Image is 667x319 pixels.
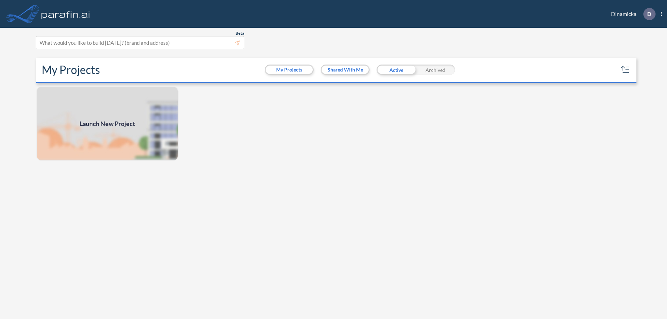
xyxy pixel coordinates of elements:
[647,11,651,17] p: D
[377,65,416,75] div: Active
[236,31,244,36] span: Beta
[80,119,135,128] span: Launch New Project
[36,86,179,161] img: add
[40,7,91,21] img: logo
[36,86,179,161] a: Launch New Project
[266,66,313,74] button: My Projects
[416,65,455,75] div: Archived
[322,66,369,74] button: Shared With Me
[601,8,662,20] div: Dinamicka
[42,63,100,76] h2: My Projects
[620,64,631,75] button: sort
